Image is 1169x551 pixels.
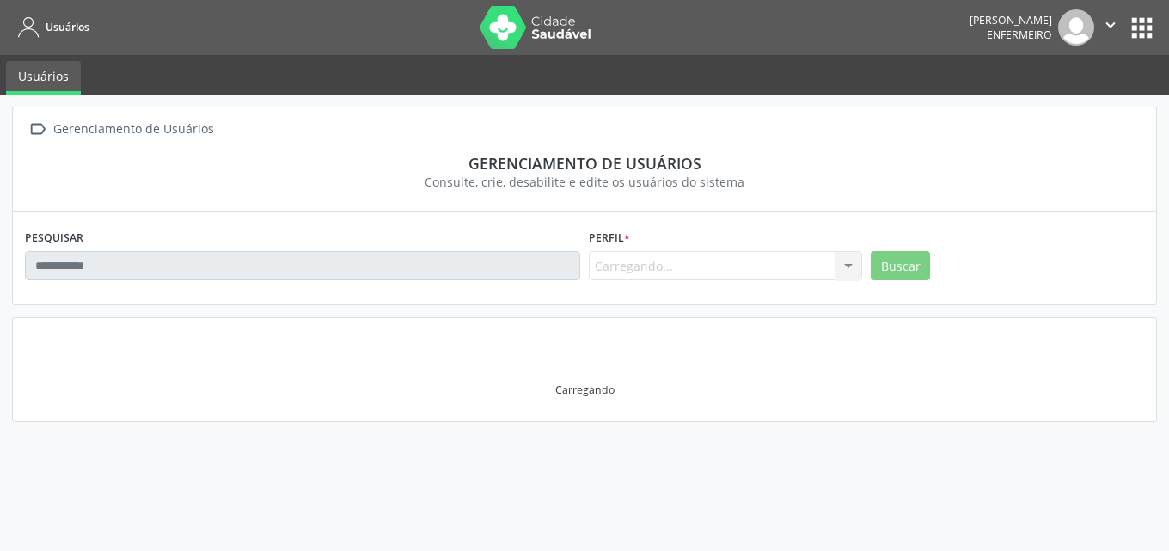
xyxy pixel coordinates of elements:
[46,20,89,34] span: Usuários
[1094,9,1127,46] button: 
[970,13,1052,28] div: [PERSON_NAME]
[6,61,81,95] a: Usuários
[25,117,217,142] a:  Gerenciamento de Usuários
[37,173,1132,191] div: Consulte, crie, desabilite e edite os usuários do sistema
[25,117,50,142] i: 
[50,117,217,142] div: Gerenciamento de Usuários
[37,154,1132,173] div: Gerenciamento de usuários
[12,13,89,41] a: Usuários
[871,251,930,280] button: Buscar
[1127,13,1157,43] button: apps
[25,224,83,251] label: PESQUISAR
[555,383,615,397] div: Carregando
[1058,9,1094,46] img: img
[1101,15,1120,34] i: 
[589,224,630,251] label: Perfil
[987,28,1052,42] span: Enfermeiro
